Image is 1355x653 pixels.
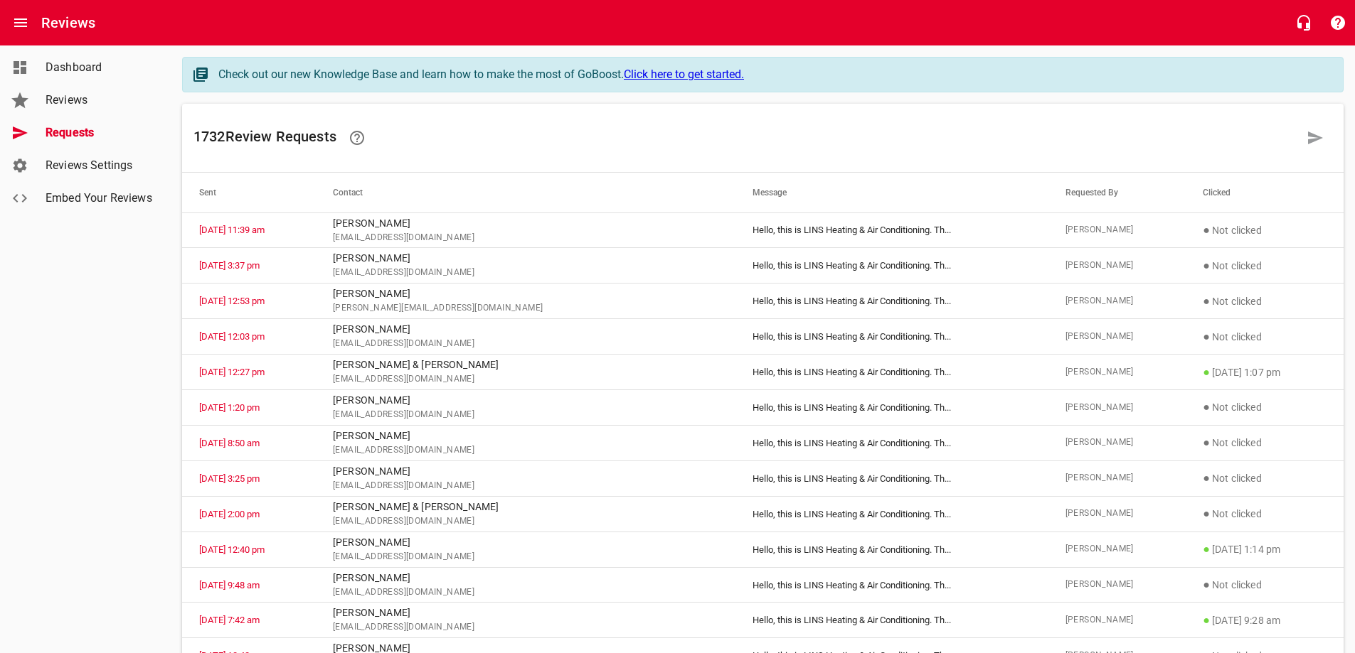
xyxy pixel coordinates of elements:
[333,251,718,266] p: [PERSON_NAME]
[1203,542,1210,556] span: ●
[333,550,718,564] span: [EMAIL_ADDRESS][DOMAIN_NAME]
[199,225,265,235] a: [DATE] 11:39 am
[333,408,718,422] span: [EMAIL_ADDRESS][DOMAIN_NAME]
[333,372,718,387] span: [EMAIL_ADDRESS][DOMAIN_NAME]
[199,615,260,625] a: [DATE] 7:42 am
[1203,434,1327,451] p: Not clicked
[1203,399,1327,416] p: Not clicked
[735,496,1048,531] td: Hello, this is LINS Heating & Air Conditioning. Th ...
[1066,471,1169,485] span: [PERSON_NAME]
[333,301,718,315] span: [PERSON_NAME][EMAIL_ADDRESS][DOMAIN_NAME]
[199,296,265,306] a: [DATE] 12:53 pm
[1203,294,1210,308] span: ●
[4,6,38,40] button: Open drawer
[333,266,718,280] span: [EMAIL_ADDRESS][DOMAIN_NAME]
[1066,436,1169,450] span: [PERSON_NAME]
[1203,471,1210,485] span: ●
[1066,223,1169,237] span: [PERSON_NAME]
[199,331,265,342] a: [DATE] 12:03 pm
[316,173,735,212] th: Contact
[333,479,718,493] span: [EMAIL_ADDRESS][DOMAIN_NAME]
[333,571,718,585] p: [PERSON_NAME]
[1203,507,1210,520] span: ●
[1203,257,1327,274] p: Not clicked
[333,357,718,372] p: [PERSON_NAME] & [PERSON_NAME]
[1066,365,1169,379] span: [PERSON_NAME]
[1186,173,1344,212] th: Clicked
[1066,613,1169,627] span: [PERSON_NAME]
[333,620,718,635] span: [EMAIL_ADDRESS][DOMAIN_NAME]
[1321,6,1355,40] button: Support Portal
[46,190,154,207] span: Embed Your Reviews
[1203,330,1210,343] span: ●
[333,500,718,514] p: [PERSON_NAME] & [PERSON_NAME]
[218,66,1329,83] div: Check out our new Knowledge Base and learn how to make the most of GoBoost.
[46,124,154,141] span: Requests
[46,157,154,174] span: Reviews Settings
[1203,576,1327,593] p: Not clicked
[333,464,718,479] p: [PERSON_NAME]
[333,286,718,301] p: [PERSON_NAME]
[1066,507,1169,521] span: [PERSON_NAME]
[1203,400,1210,414] span: ●
[333,428,718,443] p: [PERSON_NAME]
[1066,294,1169,308] span: [PERSON_NAME]
[735,425,1048,460] td: Hello, this is LINS Heating & Air Conditioning. Th ...
[333,337,718,351] span: [EMAIL_ADDRESS][DOMAIN_NAME]
[735,603,1048,638] td: Hello, this is LINS Heating & Air Conditioning. Th ...
[1203,223,1210,237] span: ●
[333,231,718,245] span: [EMAIL_ADDRESS][DOMAIN_NAME]
[41,11,95,34] h6: Reviews
[333,535,718,550] p: [PERSON_NAME]
[1203,613,1210,627] span: ●
[1066,330,1169,344] span: [PERSON_NAME]
[1203,541,1327,558] p: [DATE] 1:14 pm
[199,580,260,590] a: [DATE] 9:48 am
[46,59,154,76] span: Dashboard
[199,509,260,519] a: [DATE] 2:00 pm
[199,260,260,271] a: [DATE] 3:37 pm
[1066,401,1169,415] span: [PERSON_NAME]
[1048,173,1186,212] th: Requested By
[1298,121,1332,155] a: Request a review
[1066,578,1169,592] span: [PERSON_NAME]
[1287,6,1321,40] button: Live Chat
[199,473,260,484] a: [DATE] 3:25 pm
[624,68,744,81] a: Click here to get started.
[1203,505,1327,522] p: Not clicked
[1203,578,1210,591] span: ●
[735,567,1048,603] td: Hello, this is LINS Heating & Air Conditioning. Th ...
[735,319,1048,355] td: Hello, this is LINS Heating & Air Conditioning. Th ...
[735,460,1048,496] td: Hello, this is LINS Heating & Air Conditioning. Th ...
[1203,612,1327,629] p: [DATE] 9:28 am
[735,355,1048,390] td: Hello, this is LINS Heating & Air Conditioning. Th ...
[199,544,265,555] a: [DATE] 12:40 pm
[199,402,260,413] a: [DATE] 1:20 pm
[333,514,718,529] span: [EMAIL_ADDRESS][DOMAIN_NAME]
[735,212,1048,248] td: Hello, this is LINS Heating & Air Conditioning. Th ...
[735,284,1048,319] td: Hello, this is LINS Heating & Air Conditioning. Th ...
[333,605,718,620] p: [PERSON_NAME]
[340,121,374,155] a: Learn how requesting reviews can improve your online presence
[1203,364,1327,381] p: [DATE] 1:07 pm
[1066,259,1169,273] span: [PERSON_NAME]
[1203,365,1210,379] span: ●
[333,585,718,600] span: [EMAIL_ADDRESS][DOMAIN_NAME]
[735,173,1048,212] th: Message
[1203,259,1210,272] span: ●
[735,248,1048,284] td: Hello, this is LINS Heating & Air Conditioning. Th ...
[1203,436,1210,449] span: ●
[1203,222,1327,239] p: Not clicked
[333,443,718,458] span: [EMAIL_ADDRESS][DOMAIN_NAME]
[199,438,260,448] a: [DATE] 8:50 am
[1066,542,1169,556] span: [PERSON_NAME]
[333,393,718,408] p: [PERSON_NAME]
[333,216,718,231] p: [PERSON_NAME]
[1203,293,1327,310] p: Not clicked
[182,173,316,212] th: Sent
[333,322,718,337] p: [PERSON_NAME]
[735,390,1048,426] td: Hello, this is LINS Heating & Air Conditioning. Th ...
[735,531,1048,567] td: Hello, this is LINS Heating & Air Conditioning. Th ...
[46,92,154,109] span: Reviews
[193,121,1298,155] h6: 1732 Review Request s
